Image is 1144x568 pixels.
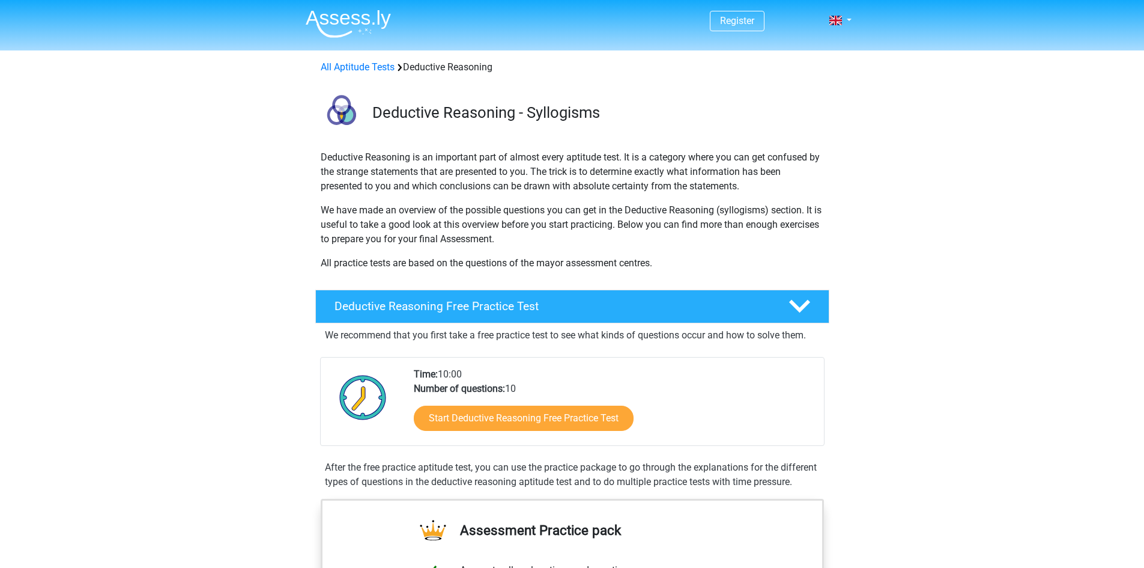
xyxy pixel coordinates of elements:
[405,367,823,445] div: 10:00 10
[321,203,824,246] p: We have made an overview of the possible questions you can get in the Deductive Reasoning (syllog...
[310,290,834,323] a: Deductive Reasoning Free Practice Test
[414,368,438,380] b: Time:
[334,299,769,313] h4: Deductive Reasoning Free Practice Test
[414,406,634,431] a: Start Deductive Reasoning Free Practice Test
[320,460,825,489] div: After the free practice aptitude test, you can use the practice package to go through the explana...
[321,61,395,73] a: All Aptitude Tests
[321,256,824,270] p: All practice tests are based on the questions of the mayor assessment centres.
[306,10,391,38] img: Assessly
[372,103,820,122] h3: Deductive Reasoning - Syllogisms
[414,383,505,394] b: Number of questions:
[316,60,829,75] div: Deductive Reasoning
[321,150,824,194] p: Deductive Reasoning is an important part of almost every aptitude test. It is a category where yo...
[720,15,754,26] a: Register
[316,89,367,140] img: deductive reasoning
[325,328,820,343] p: We recommend that you first take a free practice test to see what kinds of questions occur and ho...
[333,367,393,427] img: Clock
